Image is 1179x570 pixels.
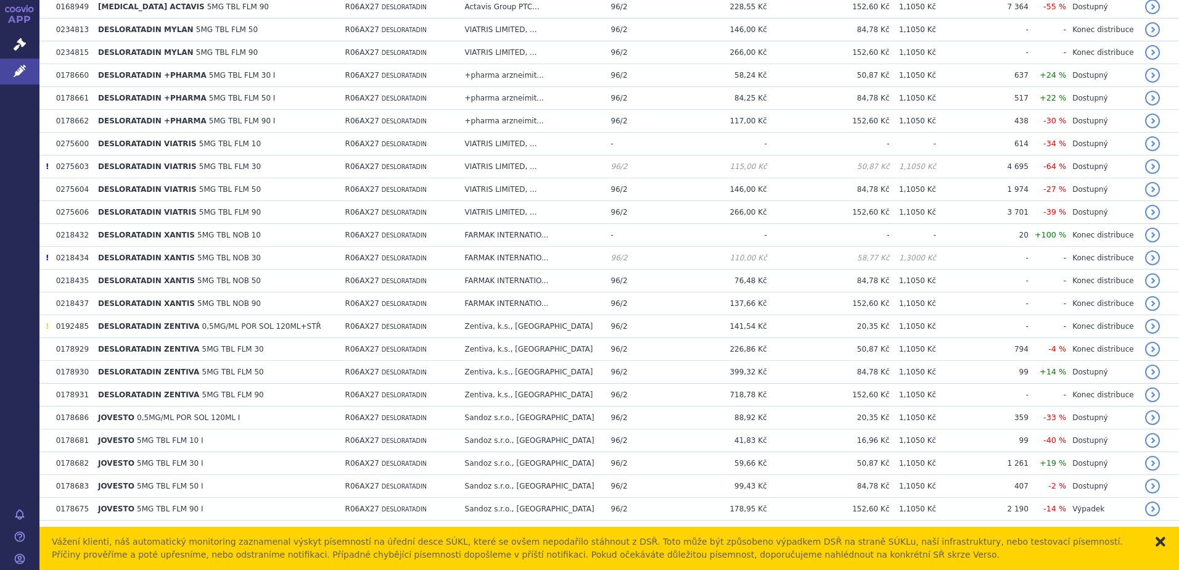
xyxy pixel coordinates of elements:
[652,292,767,315] td: 137,66 Kč
[1066,429,1139,452] td: Dostupný
[345,231,379,239] span: R06AX27
[611,345,628,353] span: 96/2
[345,185,379,194] span: R06AX27
[98,162,197,171] span: DESLORATADIN VIATRIS
[137,413,240,422] span: 0,5MG/ML POR SOL 120ML I
[1043,116,1066,125] span: -30 %
[936,315,1029,338] td: -
[459,110,605,133] td: +pharma arzneimit...
[767,361,890,384] td: 84,78 Kč
[890,224,937,247] td: -
[345,2,379,11] span: R06AX27
[652,133,767,155] td: -
[1029,41,1066,64] td: -
[890,270,937,292] td: 1,1050 Kč
[345,139,379,148] span: R06AX27
[202,390,264,399] span: 5MG TBL FLM 90
[98,2,205,11] span: [MEDICAL_DATA] ACTAVIS
[46,162,49,171] span: Poslední data tohoto produktu jsou ze SCAU platného k 01.01.2025.
[382,4,427,10] span: DESLORATADIN
[611,94,628,102] span: 96/2
[459,429,605,452] td: Sandoz s.r.o., [GEOGRAPHIC_DATA]
[1145,387,1160,402] a: detail
[98,299,195,308] span: DESLORATADIN XANTIS
[202,345,264,353] span: 5MG TBL FLM 30
[98,139,197,148] span: DESLORATADIN VIATRIS
[652,247,767,270] td: 110,00 Kč
[382,392,427,399] span: DESLORATADIN
[50,19,92,41] td: 0234813
[890,338,937,361] td: 1,1050 Kč
[767,64,890,87] td: 50,87 Kč
[652,452,767,475] td: 59,66 Kč
[345,276,379,285] span: R06AX27
[611,25,628,34] span: 96/2
[936,155,1029,178] td: 4 695
[1145,456,1160,471] a: detail
[382,186,427,193] span: DESLORATADIN
[890,201,937,224] td: 1,1050 Kč
[1066,87,1139,110] td: Dostupný
[382,163,427,170] span: DESLORATADIN
[652,270,767,292] td: 76,48 Kč
[1145,342,1160,357] a: detail
[345,436,379,445] span: R06AX27
[1048,344,1066,353] span: -4 %
[1066,384,1139,407] td: Konec distribuce
[652,110,767,133] td: 117,00 Kč
[611,413,628,422] span: 96/2
[345,345,379,353] span: R06AX27
[1145,45,1160,60] a: detail
[50,247,92,270] td: 0218434
[382,118,427,125] span: DESLORATADIN
[459,64,605,87] td: +pharma arzneimit...
[459,407,605,429] td: Sandoz s.r.o., [GEOGRAPHIC_DATA]
[1145,273,1160,288] a: detail
[382,437,427,444] span: DESLORATADIN
[459,315,605,338] td: Zentiva, k.s., [GEOGRAPHIC_DATA]
[209,117,276,125] span: 5MG TBL FLM 90 I
[652,429,767,452] td: 41,83 Kč
[459,133,605,155] td: VIATRIS LIMITED, ...
[1145,433,1160,448] a: detail
[1145,250,1160,265] a: detail
[936,338,1029,361] td: 794
[1066,41,1139,64] td: Konec distribuce
[382,141,427,147] span: DESLORATADIN
[890,429,937,452] td: 1,1050 Kč
[767,452,890,475] td: 50,87 Kč
[652,315,767,338] td: 141,54 Kč
[936,133,1029,155] td: 614
[652,155,767,178] td: 115,00 Kč
[767,133,890,155] td: -
[1043,436,1066,445] span: -40 %
[50,292,92,315] td: 0218437
[767,407,890,429] td: 20,35 Kč
[345,48,379,57] span: R06AX27
[936,407,1029,429] td: 359
[1040,93,1066,102] span: +22 %
[196,25,258,34] span: 5MG TBL FLM 50
[98,71,207,80] span: DESLORATADIN +PHARMA
[382,232,427,239] span: DESLORATADIN
[767,315,890,338] td: 20,35 Kč
[890,292,937,315] td: 1,1050 Kč
[1145,502,1160,516] a: detail
[1145,22,1160,37] a: detail
[1043,413,1066,422] span: -33 %
[459,19,605,41] td: VIATRIS LIMITED, ...
[1035,230,1066,239] span: +100 %
[197,254,261,262] span: 5MG TBL NOB 30
[50,407,92,429] td: 0178686
[767,178,890,201] td: 84,78 Kč
[1145,68,1160,83] a: detail
[382,346,427,353] span: DESLORATADIN
[382,323,427,330] span: DESLORATADIN
[1066,361,1139,384] td: Dostupný
[652,19,767,41] td: 146,00 Kč
[1043,184,1066,194] span: -27 %
[890,384,937,407] td: 1,1050 Kč
[50,452,92,475] td: 0178682
[936,292,1029,315] td: -
[50,155,92,178] td: 0275603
